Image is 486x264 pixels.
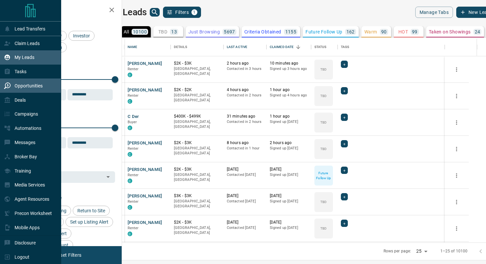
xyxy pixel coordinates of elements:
button: [PERSON_NAME] [128,167,162,173]
span: Renter [128,146,139,151]
p: Rows per page: [384,248,411,254]
p: Contacted in 3 hours [227,66,263,72]
button: Open [103,172,113,182]
p: Contacted in 1 hour [227,146,263,151]
div: Status [314,38,327,56]
p: $2K - $3K [174,140,220,146]
p: [GEOGRAPHIC_DATA], [GEOGRAPHIC_DATA] [174,119,220,130]
button: search button [150,8,160,17]
p: Contacted [DATE] [227,199,263,204]
span: 1 [192,10,197,15]
p: TBD [158,29,167,34]
p: Signed up [DATE] [270,119,308,125]
button: [PERSON_NAME] [128,61,162,67]
button: Reset Filters [50,249,86,261]
span: Renter [128,93,139,98]
div: condos.ca [128,232,132,236]
p: [GEOGRAPHIC_DATA], [GEOGRAPHIC_DATA] [174,225,220,236]
span: Buyer [128,120,137,124]
p: [GEOGRAPHIC_DATA], [GEOGRAPHIC_DATA] [174,199,220,209]
p: Signed up 3 hours ago [270,66,308,72]
span: + [343,193,345,200]
p: TBD [320,120,327,125]
p: 4 hours ago [227,87,263,93]
p: 1 hour ago [270,114,308,119]
p: Warm [364,29,377,34]
p: 13 [171,29,177,34]
p: [DATE] [227,193,263,199]
p: Signed up [DATE] [270,146,308,151]
p: Contacted [DATE] [227,225,263,231]
p: 24 [475,29,480,34]
button: [PERSON_NAME] [128,140,162,146]
div: Details [171,38,223,56]
div: condos.ca [128,126,132,130]
div: condos.ca [128,152,132,157]
p: TBD [320,199,327,204]
div: Claimed Date [266,38,311,56]
p: [GEOGRAPHIC_DATA], [GEOGRAPHIC_DATA] [174,93,220,103]
div: condos.ca [128,179,132,183]
p: [DATE] [270,193,308,199]
div: + [341,167,348,174]
p: TBD [320,226,327,231]
p: $3K - $3K [174,193,220,199]
div: Investor [68,31,95,41]
span: + [343,140,345,147]
div: + [341,87,348,94]
div: Name [128,38,138,56]
p: 1 hour ago [270,87,308,93]
p: HOT [398,29,408,34]
span: + [343,87,345,94]
span: Renter [128,173,139,177]
p: Contacted in 2 hours [227,119,263,125]
button: more [452,197,462,207]
span: Investor [71,33,92,38]
div: condos.ca [128,205,132,210]
button: more [452,224,462,234]
p: [DATE] [227,220,263,225]
p: TBD [320,67,327,72]
div: Last Active [227,38,247,56]
p: Signed up [DATE] [270,225,308,231]
span: + [343,220,345,227]
p: $400K - $499K [174,114,220,119]
button: more [452,118,462,128]
p: Contacted [DATE] [227,172,263,178]
p: TBD [320,93,327,98]
div: Last Active [223,38,266,56]
button: [PERSON_NAME] [128,87,162,93]
div: + [341,114,348,121]
div: Name [124,38,171,56]
span: Renter [128,199,139,204]
p: 2 hours ago [270,140,308,146]
p: 8 hours ago [227,140,263,146]
button: Sort [294,42,303,52]
button: more [452,144,462,154]
p: [DATE] [270,167,308,172]
button: [PERSON_NAME] [128,220,162,226]
span: + [343,167,345,174]
div: + [341,193,348,200]
p: $2K - $2K [174,87,220,93]
h2: Filters [21,7,115,15]
p: 99 [412,29,418,34]
button: Manage Tabs [415,7,453,18]
div: Details [174,38,187,56]
button: C Der [128,114,139,120]
p: Taken on Showings [429,29,471,34]
p: [GEOGRAPHIC_DATA], [GEOGRAPHIC_DATA] [174,172,220,183]
div: condos.ca [128,99,132,104]
button: [PERSON_NAME] [128,193,162,199]
span: Return to Site [75,208,107,213]
p: 10100 [133,29,147,34]
div: Return to Site [73,206,110,216]
span: Renter [128,67,139,71]
p: 2 hours ago [227,61,263,66]
div: condos.ca [128,73,132,77]
div: Tags [338,38,445,56]
span: + [343,61,345,68]
p: Criteria Obtained [244,29,281,34]
p: 1–25 of 10100 [440,248,468,254]
div: Status [311,38,338,56]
